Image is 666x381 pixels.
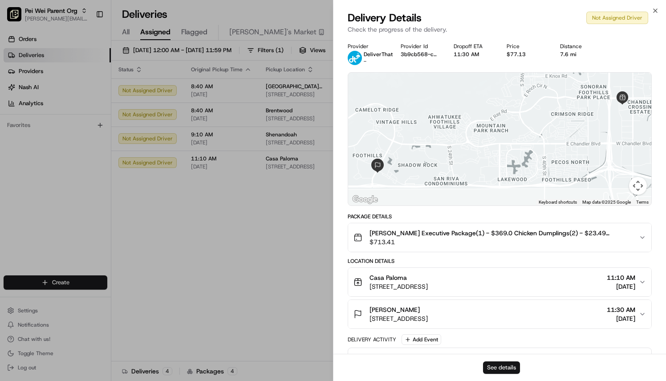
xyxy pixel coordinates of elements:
div: Start new chat [30,85,146,94]
button: Map camera controls [629,177,647,195]
div: $77.13 [507,51,545,58]
span: [STREET_ADDRESS] [370,282,428,291]
button: Start new chat [151,87,162,98]
img: profile_deliverthat_partner.png [348,51,362,65]
span: 11:10 AM [607,273,635,282]
p: Welcome 👋 [9,35,162,49]
span: [PERSON_NAME] [370,305,420,314]
div: Provider Id [401,43,439,50]
input: Clear [23,57,147,66]
a: Open this area in Google Maps (opens a new window) [350,194,380,205]
div: We're available if you need us! [30,94,113,101]
span: 11:30 AM [607,305,635,314]
div: 11:30 AM [454,51,492,58]
a: Terms (opens in new tab) [636,200,649,205]
a: 📗Knowledge Base [5,125,72,141]
div: 7.6 mi [560,51,599,58]
button: Casa Paloma[STREET_ADDRESS]11:10 AM[DATE] [348,268,651,296]
div: Package Details [348,213,652,220]
span: [PERSON_NAME] Executive Package(1) - $369.0 Chicken Dumplings(2) - $23.49 Edamame(3) - $14.99 Hon... [370,229,632,238]
div: Location Details [348,258,652,265]
div: Dropoff ETA [454,43,492,50]
button: 3b9cb568-c24c-4f65-b559-14c202feb955 [401,51,439,58]
img: Google [350,194,380,205]
div: Price [507,43,545,50]
span: [DATE] [607,314,635,323]
button: Add Event [402,334,441,345]
span: - [364,58,366,65]
button: Keyboard shortcuts [539,199,577,205]
div: Delivery Activity [348,336,396,343]
button: [PERSON_NAME][STREET_ADDRESS]11:30 AM[DATE] [348,300,651,328]
span: Delivery Details [348,11,422,25]
button: See details [483,361,520,374]
span: [DATE] [607,282,635,291]
span: $713.41 [370,238,632,246]
span: API Documentation [84,129,143,138]
div: 📗 [9,130,16,137]
div: Provider [348,43,386,50]
div: Distance [560,43,599,50]
img: Nash [9,8,27,26]
p: Check the progress of the delivery. [348,25,652,34]
div: 💻 [75,130,82,137]
span: Pylon [89,151,108,157]
span: Map data ©2025 Google [582,200,631,205]
img: 1736555255976-a54dd68f-1ca7-489b-9aae-adbdc363a1c4 [9,85,25,101]
a: 💻API Documentation [72,125,146,141]
a: Powered byPylon [63,150,108,157]
span: DeliverThat [364,51,393,58]
button: [PERSON_NAME] Executive Package(1) - $369.0 Chicken Dumplings(2) - $23.49 Edamame(3) - $14.99 Hon... [348,223,651,252]
span: Knowledge Base [18,129,68,138]
span: Casa Paloma [370,273,407,282]
span: [STREET_ADDRESS] [370,314,428,323]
